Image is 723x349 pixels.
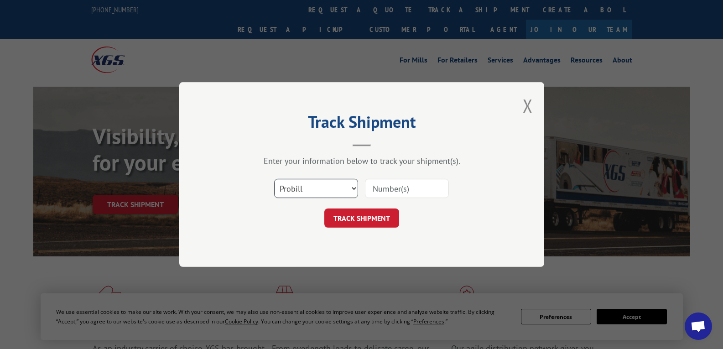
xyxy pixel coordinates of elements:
[365,179,449,198] input: Number(s)
[523,94,533,118] button: Close modal
[685,313,712,340] div: Open chat
[324,208,399,228] button: TRACK SHIPMENT
[225,115,499,133] h2: Track Shipment
[225,156,499,166] div: Enter your information below to track your shipment(s).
